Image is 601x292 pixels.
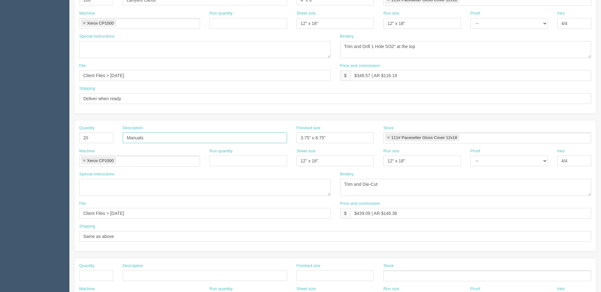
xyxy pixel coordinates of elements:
[79,63,86,69] label: File
[297,263,321,269] label: Finished size
[340,208,351,219] div: $
[79,33,115,40] label: Special instructions
[297,148,316,154] label: Sheet size
[391,136,457,140] div: 111# Pacesetter Gloss Cover 12x18
[87,159,114,163] div: Xerox CP1000
[79,223,95,229] label: Shipping
[383,148,399,154] label: Run size
[340,33,354,40] label: Bindery
[297,10,316,16] label: Sheet size
[383,125,394,131] label: Stock
[123,263,143,269] label: Description
[340,171,354,177] label: Bindery
[79,171,115,177] label: Special instructions
[79,125,94,131] label: Quantity
[297,125,321,131] label: Finished size
[79,263,94,269] label: Quantity
[557,286,565,292] label: Inks
[79,10,95,16] label: Machine
[557,148,565,154] label: Inks
[123,125,143,131] label: Description
[340,179,592,196] textarea: Trim and Die-Cut
[383,286,399,292] label: Run size
[470,286,480,292] label: Proof
[383,10,399,16] label: Run size
[340,41,592,58] textarea: Trim and Drill 1 Hole 5/32" at the top
[297,286,316,292] label: Sheet size
[79,201,86,207] label: File
[209,10,233,16] label: Run quantity
[383,263,394,269] label: Stock
[340,70,351,81] div: $
[340,63,380,69] label: Price and commission
[87,21,114,25] div: Xerox CP1000
[557,10,565,16] label: Inks
[470,148,480,154] label: Proof
[209,286,233,292] label: Run quantity
[79,86,95,92] label: Shipping
[209,148,233,154] label: Run quantity
[79,286,95,292] label: Machine
[340,201,380,207] label: Price and commission
[470,10,480,16] label: Proof
[79,148,95,154] label: Machine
